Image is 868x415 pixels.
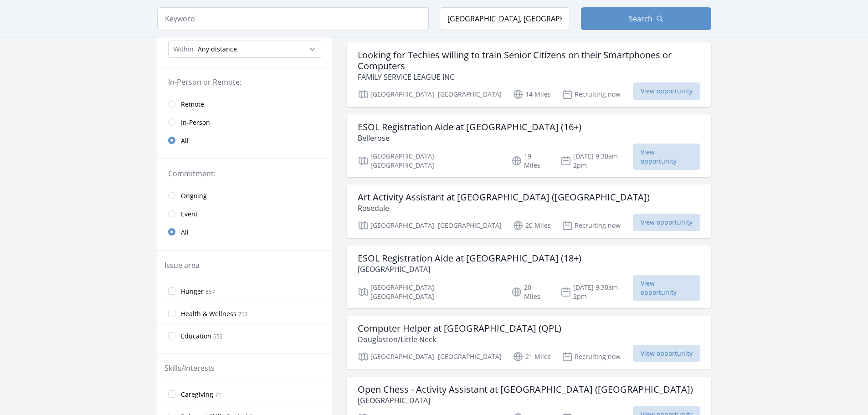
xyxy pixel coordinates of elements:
[633,143,700,170] span: View opportunity
[358,89,502,100] p: [GEOGRAPHIC_DATA], [GEOGRAPHIC_DATA]
[157,223,332,241] a: All
[629,13,652,24] span: Search
[168,41,321,58] select: Search Radius
[358,50,700,72] h3: Looking for Techies willing to train Senior Citizens on their Smartphones or Computers
[164,363,215,374] legend: Skills/Interests
[347,42,711,107] a: Looking for Techies willing to train Senior Citizens on their Smartphones or Computers FAMILY SER...
[358,152,501,170] p: [GEOGRAPHIC_DATA], [GEOGRAPHIC_DATA]
[358,351,502,362] p: [GEOGRAPHIC_DATA], [GEOGRAPHIC_DATA]
[181,390,213,399] span: Caregiving
[633,82,700,100] span: View opportunity
[358,133,581,143] p: Bellerose
[513,89,551,100] p: 14 Miles
[181,191,207,200] span: Ongoing
[358,203,650,214] p: Rosedale
[358,323,561,334] h3: Computer Helper at [GEOGRAPHIC_DATA] (QPL)
[157,186,332,205] a: Ongoing
[157,113,332,131] a: In-Person
[560,152,633,170] p: [DATE] 9:30am-2pm
[358,334,561,345] p: Douglaston/Little Neck
[560,283,633,301] p: [DATE] 9:30am-2pm
[358,192,650,203] h3: Art Activity Assistant at [GEOGRAPHIC_DATA] ([GEOGRAPHIC_DATA])
[168,310,175,317] input: Health & Wellness 712
[511,152,549,170] p: 19 Miles
[181,309,236,318] span: Health & Wellness
[181,118,210,127] span: In-Person
[358,72,700,82] p: FAMILY SERVICE LEAGUE INC
[181,228,189,237] span: All
[358,264,581,275] p: [GEOGRAPHIC_DATA]
[511,283,549,301] p: 20 Miles
[358,122,581,133] h3: ESOL Registration Aide at [GEOGRAPHIC_DATA] (16+)
[513,351,551,362] p: 21 Miles
[168,332,175,339] input: Education 652
[633,345,700,362] span: View opportunity
[562,220,621,231] p: Recruiting now
[164,260,200,271] legend: Issue area
[205,288,215,296] span: 857
[181,210,198,219] span: Event
[347,184,711,238] a: Art Activity Assistant at [GEOGRAPHIC_DATA] ([GEOGRAPHIC_DATA]) Rosedale [GEOGRAPHIC_DATA], [GEOG...
[633,214,700,231] span: View opportunity
[157,95,332,113] a: Remote
[347,316,711,369] a: Computer Helper at [GEOGRAPHIC_DATA] (QPL) Douglaston/Little Neck [GEOGRAPHIC_DATA], [GEOGRAPHIC_...
[358,283,501,301] p: [GEOGRAPHIC_DATA], [GEOGRAPHIC_DATA]
[562,89,621,100] p: Recruiting now
[181,287,204,296] span: Hunger
[358,253,581,264] h3: ESOL Registration Aide at [GEOGRAPHIC_DATA] (18+)
[181,100,204,109] span: Remote
[347,114,711,177] a: ESOL Registration Aide at [GEOGRAPHIC_DATA] (16+) Bellerose [GEOGRAPHIC_DATA], [GEOGRAPHIC_DATA] ...
[157,131,332,149] a: All
[440,7,570,30] input: Location
[181,136,189,145] span: All
[157,7,429,30] input: Keyword
[213,333,223,340] span: 652
[168,287,175,295] input: Hunger 857
[581,7,711,30] button: Search
[358,220,502,231] p: [GEOGRAPHIC_DATA], [GEOGRAPHIC_DATA]
[562,351,621,362] p: Recruiting now
[168,168,321,179] legend: Commitment:
[181,332,211,341] span: Education
[633,275,700,301] span: View opportunity
[358,395,693,406] p: [GEOGRAPHIC_DATA]
[347,246,711,308] a: ESOL Registration Aide at [GEOGRAPHIC_DATA] (18+) [GEOGRAPHIC_DATA] [GEOGRAPHIC_DATA], [GEOGRAPHI...
[358,384,693,395] h3: Open Chess - Activity Assistant at [GEOGRAPHIC_DATA] ([GEOGRAPHIC_DATA])
[157,205,332,223] a: Event
[168,77,321,87] legend: In-Person or Remote:
[513,220,551,231] p: 20 Miles
[238,310,248,318] span: 712
[168,390,175,398] input: Caregiving 71
[215,391,221,399] span: 71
